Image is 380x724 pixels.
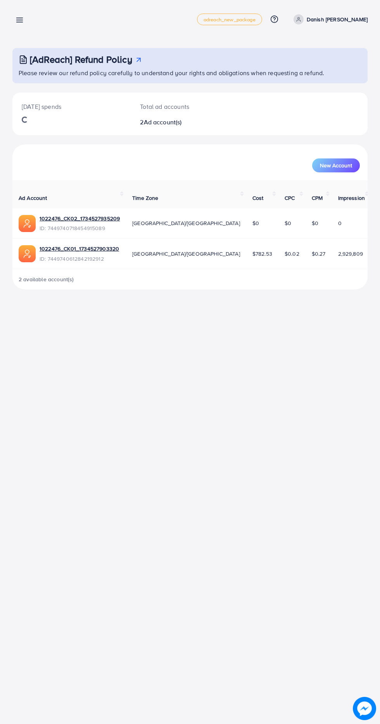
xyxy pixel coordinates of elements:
[285,219,291,227] span: $0
[312,158,360,172] button: New Account
[312,250,326,258] span: $0.27
[353,697,376,720] img: image
[19,215,36,232] img: ic-ads-acc.e4c84228.svg
[40,215,120,222] a: 1022476_CK02_1734527935209
[40,245,119,253] a: 1022476_CK01_1734527903320
[307,15,368,24] p: Danish [PERSON_NAME]
[132,250,240,258] span: [GEOGRAPHIC_DATA]/[GEOGRAPHIC_DATA]
[290,14,368,24] a: Danish [PERSON_NAME]
[30,54,132,65] h3: [AdReach] Refund Policy
[338,250,363,258] span: 2,929,809
[252,219,259,227] span: $0
[19,245,36,262] img: ic-ads-acc.e4c84228.svg
[197,14,262,25] a: adreach_new_package
[19,194,47,202] span: Ad Account
[252,250,272,258] span: $782.53
[132,194,158,202] span: Time Zone
[204,17,256,22] span: adreach_new_package
[19,275,74,283] span: 2 available account(s)
[285,250,299,258] span: $0.02
[140,102,210,111] p: Total ad accounts
[40,224,120,232] span: ID: 7449740718454915089
[19,68,363,77] p: Please review our refund policy carefully to understand your rights and obligations when requesti...
[312,219,318,227] span: $0
[338,194,365,202] span: Impression
[22,102,121,111] p: [DATE] spends
[40,255,119,263] span: ID: 7449740612842192912
[338,219,342,227] span: 0
[144,118,182,126] span: Ad account(s)
[312,194,323,202] span: CPM
[132,219,240,227] span: [GEOGRAPHIC_DATA]/[GEOGRAPHIC_DATA]
[285,194,295,202] span: CPC
[320,163,352,168] span: New Account
[140,119,210,126] h2: 2
[252,194,264,202] span: Cost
